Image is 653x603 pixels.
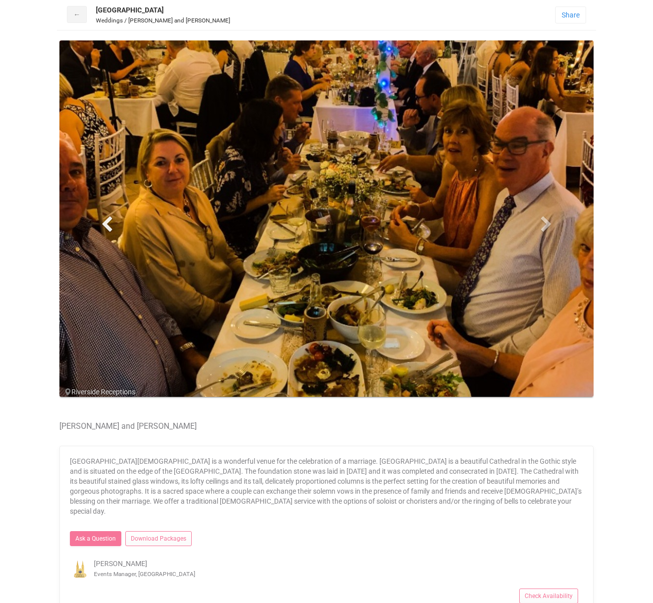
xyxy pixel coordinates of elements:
a: Download Packages [125,531,192,546]
h4: [PERSON_NAME] and [PERSON_NAME] [59,422,594,431]
a: Share [555,6,586,23]
div: Riverside Receptions [64,387,599,397]
strong: [GEOGRAPHIC_DATA] [96,6,164,14]
img: 03096167-1414-4201-B07F-D4FF42C4B2F6.jpeg [59,40,594,397]
p: [GEOGRAPHIC_DATA][DEMOGRAPHIC_DATA] is a wonderful venue for the celebration of a marriage. [GEOG... [70,456,583,516]
small: Weddings / [PERSON_NAME] and [PERSON_NAME] [96,17,230,24]
img: open-uri20201221-4-1o7uxas [70,559,90,579]
small: Events Manager, [GEOGRAPHIC_DATA] [94,571,195,578]
a: Ask a Question [70,531,121,546]
div: [PERSON_NAME] [62,559,591,579]
a: ← [67,6,87,23]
